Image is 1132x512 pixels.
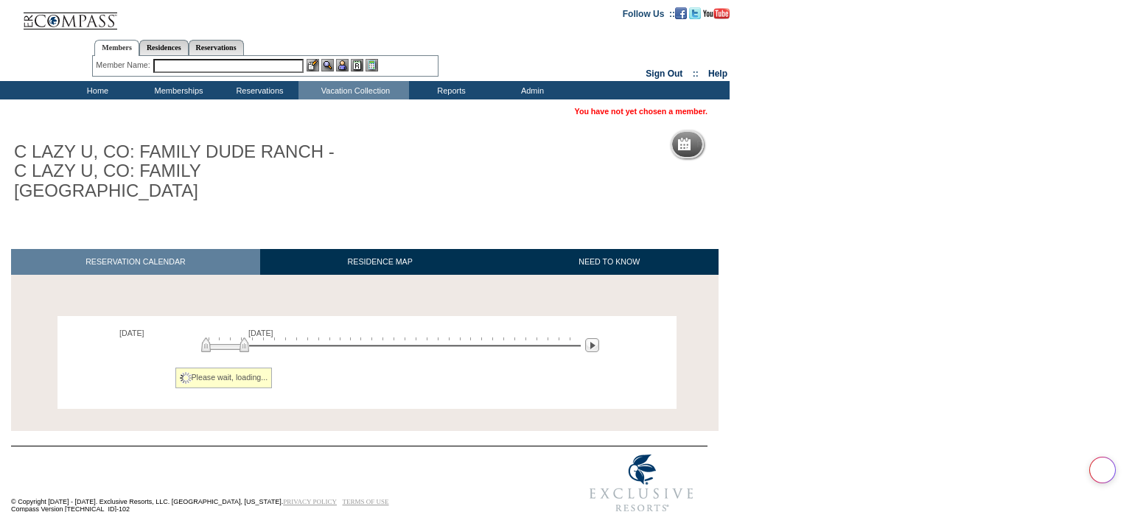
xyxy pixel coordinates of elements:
img: spinner2.gif [180,372,192,384]
div: Please wait, loading... [175,368,273,388]
img: View [321,59,334,71]
span: [DATE] [248,329,273,337]
a: TERMS OF USE [343,498,389,505]
span: You have not yet chosen a member. [575,107,707,116]
img: Reservations [351,59,363,71]
img: Impersonate [336,59,349,71]
img: Subscribe to our YouTube Channel [703,8,730,19]
a: RESERVATION CALENDAR [11,249,260,275]
a: Sign Out [646,69,682,79]
span: [DATE] [119,329,144,337]
td: Vacation Collection [298,81,409,99]
td: Admin [490,81,571,99]
a: Residences [139,40,189,55]
a: PRIVACY POLICY [283,498,337,505]
td: Memberships [136,81,217,99]
a: Subscribe to our YouTube Channel [703,8,730,17]
img: Become our fan on Facebook [675,7,687,19]
td: Home [55,81,136,99]
img: b_edit.gif [307,59,319,71]
h1: C LAZY U, CO: FAMILY DUDE RANCH - C LAZY U, CO: FAMILY [GEOGRAPHIC_DATA] [11,139,341,203]
a: Follow us on Twitter [689,8,701,17]
a: Members [94,40,139,56]
img: Next [585,338,599,352]
span: :: [693,69,699,79]
a: NEED TO KNOW [500,249,719,275]
a: Help [708,69,727,79]
img: Follow us on Twitter [689,7,701,19]
td: Reservations [217,81,298,99]
h5: Reservation Calendar [696,140,809,150]
a: Reservations [189,40,244,55]
td: Follow Us :: [623,7,675,19]
a: RESIDENCE MAP [260,249,500,275]
td: Reports [409,81,490,99]
div: Member Name: [96,59,153,71]
img: b_calculator.gif [366,59,378,71]
a: Become our fan on Facebook [675,8,687,17]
